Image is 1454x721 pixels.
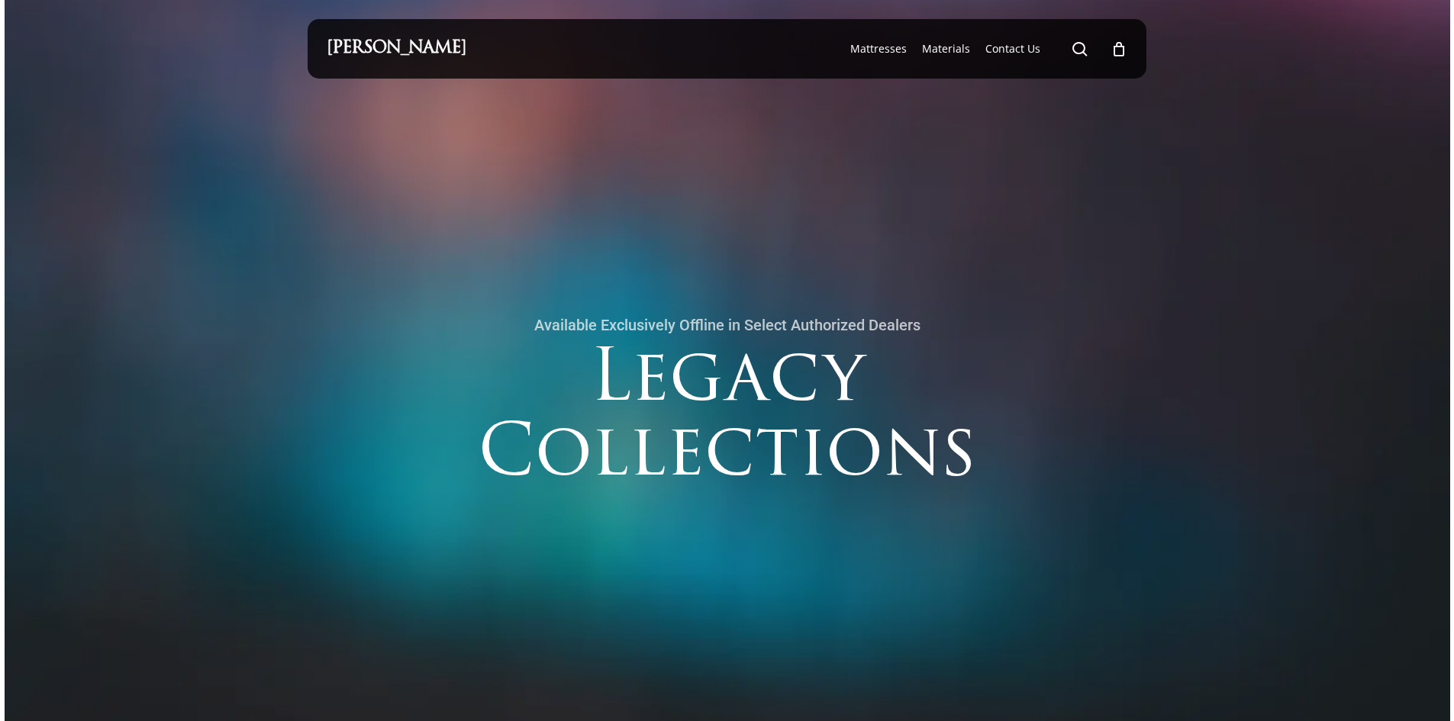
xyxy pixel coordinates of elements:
[308,345,1147,517] h3: Legacy Collections
[850,41,907,56] a: Mattresses
[308,311,1147,339] h4: Available Exclusively Offline in Select Authorized Dealers
[1111,40,1127,57] a: Cart
[327,40,466,57] a: [PERSON_NAME]
[922,41,970,56] a: Materials
[985,41,1040,56] a: Contact Us
[843,19,1127,79] nav: Main Menu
